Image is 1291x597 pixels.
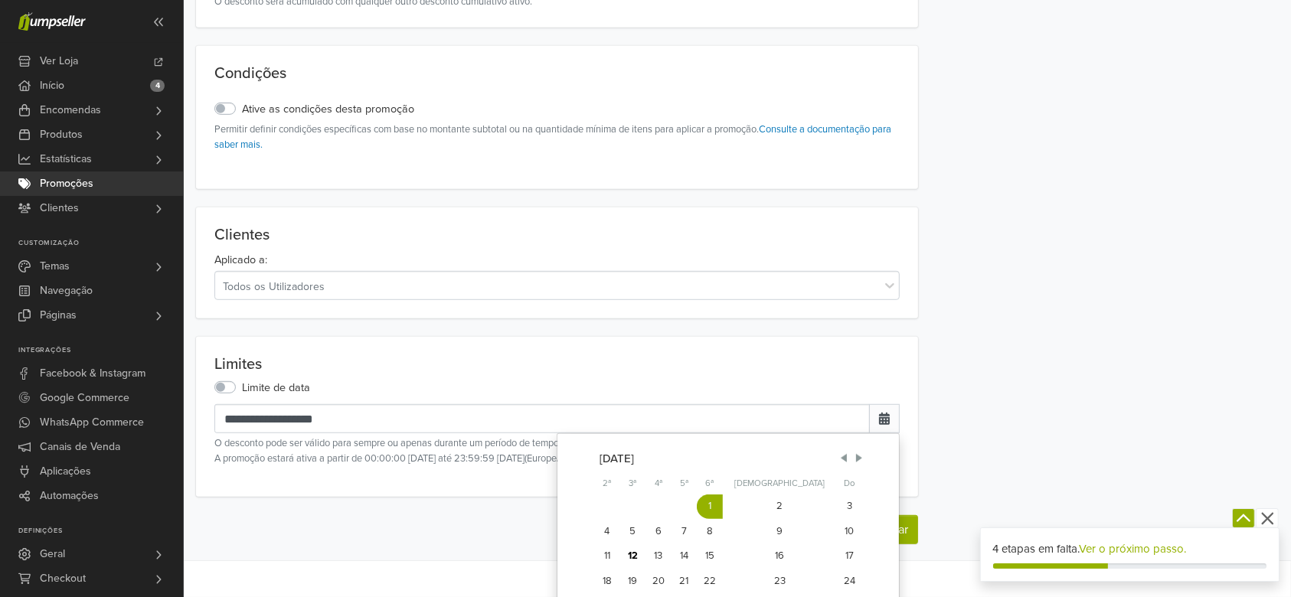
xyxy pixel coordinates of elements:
label: Ative as condições desta promoção [242,101,414,118]
div: Seg 11 de ago de 2025 [594,544,620,569]
p: A promoção estará ativa a partir de 00:00:00 [DATE] até 23:59:59 [DATE] ( Europe/[GEOGRAPHIC_DATA... [214,452,900,466]
span: Produtos [40,122,83,147]
abbr: Sexta-feira [706,478,714,488]
div: Sáb 23 de ago de 2025 [723,569,837,594]
small: Permitir definir condições específicas com base no montante subtotal ou na quantidade mínima de i... [214,122,900,152]
div: Sex 22 de ago de 2025 [697,569,723,594]
abbr: Domingo [844,478,855,488]
p: Limites [214,355,900,374]
a: Consulte a documentação para saber mais. [214,123,891,150]
abbr: Terça-feira [629,478,637,488]
span: Aplicações [40,459,91,484]
div: Seg 4 de ago de 2025 [594,519,620,544]
p: Clientes [214,226,900,244]
abbr: Quinta-feira [680,478,688,488]
div: Qua 13 de ago de 2025 [645,544,672,569]
label: Limite de data [242,380,310,396]
div: Dom 17 de ago de 2025 [837,544,861,569]
div: Ter 5 de ago de 2025 [620,519,646,544]
a: Ver o próximo passo. [1080,542,1187,556]
label: Aplicado a: [214,252,267,269]
div: Dom 10 de ago de 2025 [837,519,861,544]
span: Previous Month [838,452,850,464]
div: Qui 14 de ago de 2025 [672,544,698,569]
div: Ter 19 de ago de 2025 [620,569,646,594]
span: Automações [40,484,99,508]
div: Dom 3 de ago de 2025 [837,494,861,520]
abbr: Quarta-feira [655,478,662,488]
abbr: Sábado [735,478,825,488]
span: 4 [150,80,165,92]
span: Páginas [40,303,77,328]
div: Sex 15 de ago de 2025 [697,544,723,569]
div: Seg 18 de ago de 2025 [594,569,620,594]
div: [DATE] [600,450,857,467]
div: Sáb 2 de ago de 2025 [723,494,837,520]
span: Next Month [853,452,865,464]
p: Integrações [18,346,183,355]
span: Navegação [40,279,93,303]
div: Qui 21 de ago de 2025 [672,569,698,594]
abbr: Segunda-feira [603,478,612,488]
span: Checkout [40,566,86,591]
span: Início [40,73,64,98]
span: Geral [40,542,65,566]
div: Qua 20 de ago de 2025 [645,569,672,594]
div: Sex 8 de ago de 2025 [697,519,723,544]
div: Ter 12 de ago de 2025 [620,544,646,569]
span: Temas [40,254,70,279]
div: Qui 7 de ago de 2025 [672,519,698,544]
span: Clientes [40,196,79,220]
span: Canais de Venda [40,435,120,459]
span: Facebook & Instagram [40,361,145,386]
span: Estatísticas [40,147,92,171]
span: Encomendas [40,98,101,122]
small: O desconto pode ser válido para sempre ou apenas durante um período de tempo específico. [214,436,900,451]
span: Promoções [40,171,93,196]
div: Sáb 9 de ago de 2025 [723,519,837,544]
span: Ver Loja [40,49,78,73]
div: Sex 1 de ago de 2025 [697,494,723,520]
p: Customização [18,239,183,248]
span: Google Commerce [40,386,129,410]
p: Condições [214,64,900,83]
div: 4 etapas em falta. [993,540,1267,558]
div: Dom 24 de ago de 2025 [837,569,861,594]
div: Qua 6 de ago de 2025 [645,519,672,544]
p: Definições [18,527,183,536]
div: Sáb 16 de ago de 2025 [723,544,837,569]
span: WhatsApp Commerce [40,410,144,435]
div: Todos os Utilizadores [223,277,873,295]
